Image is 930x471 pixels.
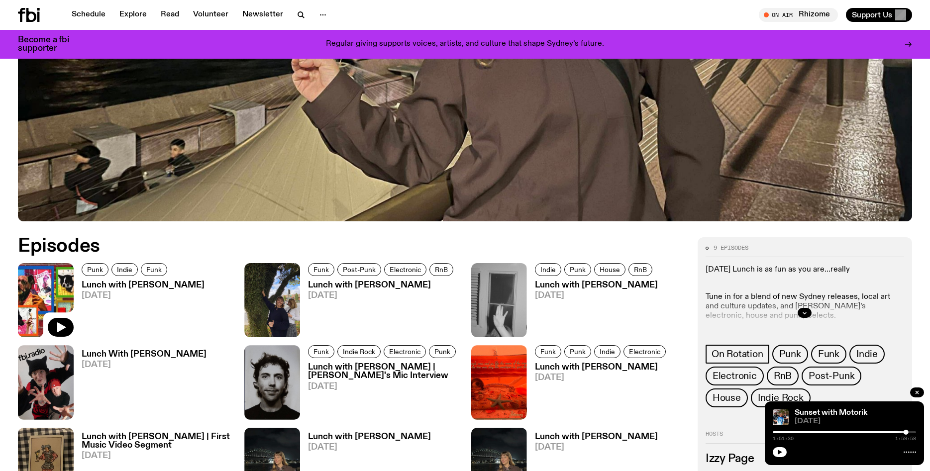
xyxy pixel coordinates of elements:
a: Sunset with Motorik [795,409,867,417]
span: [DATE] [308,443,431,452]
h3: Lunch With [PERSON_NAME] [82,350,207,359]
span: [DATE] [82,452,232,460]
h3: Become a fbi supporter [18,36,82,53]
a: Funk [141,263,167,276]
span: House [713,392,741,403]
a: Indie Rock [337,345,381,358]
span: Punk [570,266,586,273]
span: Post-Punk [343,266,376,273]
a: Funk [811,345,846,364]
a: Electronic [384,345,426,358]
span: Electronic [389,348,420,356]
span: Indie Rock [343,348,375,356]
a: Electronic [384,263,426,276]
span: [DATE] [535,443,658,452]
span: Punk [779,349,801,360]
a: Lunch With [PERSON_NAME][DATE] [74,350,207,419]
span: [DATE] [535,374,669,382]
span: Support Us [852,10,892,19]
span: 1:59:58 [895,436,916,441]
a: Indie [849,345,885,364]
span: 1:51:30 [773,436,794,441]
a: RnB [767,367,799,385]
span: Indie [600,348,615,356]
a: Explore [113,8,153,22]
a: Volunteer [187,8,234,22]
h3: Izzy Page [706,454,904,465]
span: Indie [856,349,878,360]
h3: Lunch with [PERSON_NAME] [82,281,205,289]
a: Funk [535,345,561,358]
a: Punk [429,345,456,358]
span: Electronic [390,266,421,273]
span: Funk [540,348,556,356]
span: Punk [570,348,586,356]
h3: Lunch with [PERSON_NAME] [535,281,658,289]
span: [DATE] [308,291,456,300]
a: Lunch with [PERSON_NAME][DATE] [74,281,205,337]
a: Funk [308,263,334,276]
img: Black and white film photo booth photo of Mike who is looking directly into camera smiling. he is... [244,345,300,419]
span: [DATE] [795,418,916,425]
a: Newsletter [236,8,289,22]
span: 9 episodes [714,245,748,251]
span: RnB [774,371,792,381]
span: [DATE] [82,361,207,369]
span: Indie [117,266,132,273]
button: Support Us [846,8,912,22]
a: Schedule [66,8,111,22]
h2: Episodes [18,237,610,255]
a: Post-Punk [337,263,381,276]
span: Indie [540,266,556,273]
a: House [706,388,748,407]
span: House [600,266,620,273]
a: Read [155,8,185,22]
span: Electronic [713,371,757,381]
span: Indie Rock [758,392,804,403]
span: RnB [435,266,448,273]
a: Electronic [706,367,764,385]
p: Tune in for a blend of new Sydney releases, local art and culture updates, and [PERSON_NAME]’s el... [706,283,904,321]
p: Regular giving supports voices, artists, and culture that shape Sydney’s future. [326,40,604,49]
h3: Lunch with [PERSON_NAME] [535,363,669,372]
p: [DATE] Lunch is as fun as you are...really [706,265,904,275]
a: Lunch with [PERSON_NAME][DATE] [527,363,669,419]
h3: Lunch with [PERSON_NAME] [308,281,456,289]
a: Punk [564,263,591,276]
a: House [594,263,625,276]
span: Funk [818,349,839,360]
h3: Lunch with [PERSON_NAME] | [PERSON_NAME]'s Mic Interview [308,363,459,380]
span: RnB [634,266,647,273]
span: [DATE] [535,291,658,300]
span: On Rotation [712,349,763,360]
a: Indie [594,345,620,358]
img: black and white photo of someone holding their hand to the air. you can see two windows in the ba... [471,263,527,337]
a: Indie [535,263,561,276]
a: Punk [564,345,591,358]
h3: Lunch with [PERSON_NAME] [535,433,658,441]
span: [DATE] [82,291,205,300]
button: On AirRhizome [759,8,838,22]
a: RnB [628,263,652,276]
a: Punk [772,345,808,364]
a: Indie Rock [751,388,811,407]
a: Lunch with [PERSON_NAME][DATE] [300,281,456,337]
a: Funk [308,345,334,358]
span: Post-Punk [809,371,854,381]
h3: Lunch with [PERSON_NAME] [308,433,431,441]
a: Lunch with [PERSON_NAME][DATE] [527,281,658,337]
span: Funk [313,348,329,356]
a: Post-Punk [802,367,861,385]
span: Punk [87,266,103,273]
a: Indie [111,263,138,276]
span: [DATE] [308,382,459,391]
img: Andrew, Reenie, and Pat stand in a row, smiling at the camera, in dappled light with a vine leafe... [773,409,789,425]
span: Electronic [629,348,660,356]
a: Electronic [623,345,666,358]
span: Funk [313,266,329,273]
a: RnB [429,263,453,276]
h3: Lunch with [PERSON_NAME] | First Music Video Segment [82,433,232,450]
span: Funk [146,266,162,273]
a: On Rotation [706,345,769,364]
span: Punk [434,348,450,356]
